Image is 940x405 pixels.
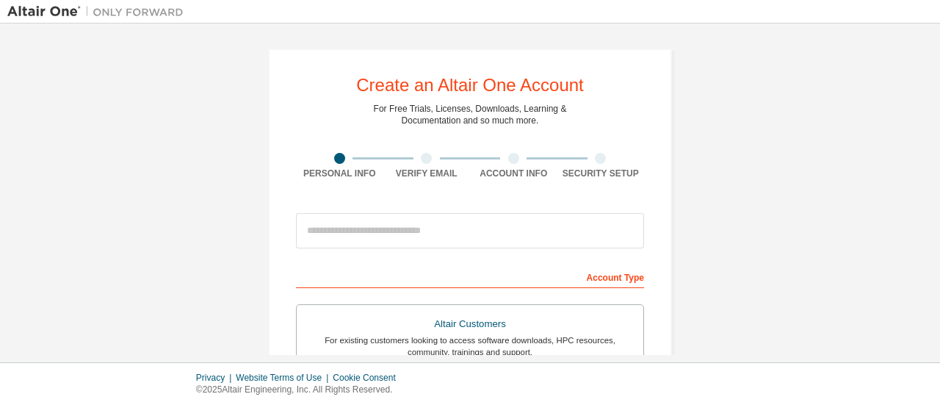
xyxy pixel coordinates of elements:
[7,4,191,19] img: Altair One
[470,168,557,179] div: Account Info
[383,168,471,179] div: Verify Email
[296,168,383,179] div: Personal Info
[236,372,333,384] div: Website Terms of Use
[557,168,645,179] div: Security Setup
[296,265,644,288] div: Account Type
[305,314,634,334] div: Altair Customers
[305,334,634,358] div: For existing customers looking to access software downloads, HPC resources, community, trainings ...
[196,372,236,384] div: Privacy
[196,384,405,396] p: © 2025 Altair Engineering, Inc. All Rights Reserved.
[356,76,584,94] div: Create an Altair One Account
[374,103,567,126] div: For Free Trials, Licenses, Downloads, Learning & Documentation and so much more.
[333,372,404,384] div: Cookie Consent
